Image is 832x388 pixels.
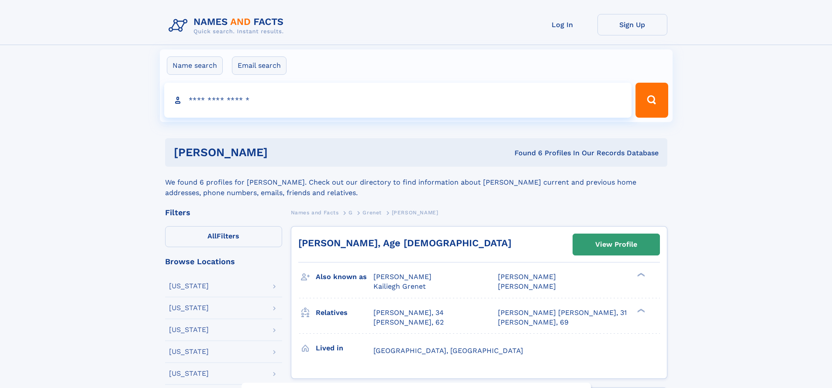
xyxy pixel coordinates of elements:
img: Logo Names and Facts [165,14,291,38]
a: Log In [528,14,597,35]
div: [US_STATE] [169,304,209,311]
span: [PERSON_NAME] [498,282,556,290]
button: Search Button [635,83,668,118]
div: We found 6 profiles for [PERSON_NAME]. Check out our directory to find information about [PERSON_... [165,167,667,198]
a: [PERSON_NAME], 62 [373,318,444,327]
span: Grenet [362,210,382,216]
h3: Relatives [316,305,373,320]
a: [PERSON_NAME], Age [DEMOGRAPHIC_DATA] [298,238,511,248]
span: [PERSON_NAME] [373,273,432,281]
a: Sign Up [597,14,667,35]
a: G [349,207,353,218]
div: [US_STATE] [169,283,209,290]
span: G [349,210,353,216]
label: Email search [232,56,287,75]
label: Name search [167,56,223,75]
span: [PERSON_NAME] [498,273,556,281]
input: search input [164,83,632,118]
div: View Profile [595,234,637,255]
div: Browse Locations [165,258,282,266]
div: [US_STATE] [169,348,209,355]
h3: Also known as [316,269,373,284]
label: Filters [165,226,282,247]
span: [GEOGRAPHIC_DATA], [GEOGRAPHIC_DATA] [373,346,523,355]
div: ❯ [635,272,646,278]
a: [PERSON_NAME], 34 [373,308,444,318]
h3: Lived in [316,341,373,356]
a: Grenet [362,207,382,218]
div: [US_STATE] [169,326,209,333]
div: ❯ [635,308,646,313]
a: Names and Facts [291,207,339,218]
div: Filters [165,209,282,217]
a: [PERSON_NAME], 69 [498,318,569,327]
div: [US_STATE] [169,370,209,377]
div: Found 6 Profiles In Our Records Database [391,148,659,158]
a: [PERSON_NAME] [PERSON_NAME], 31 [498,308,627,318]
span: All [207,232,217,240]
h1: [PERSON_NAME] [174,147,391,158]
a: View Profile [573,234,659,255]
span: [PERSON_NAME] [392,210,438,216]
span: Kailiegh Grenet [373,282,426,290]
